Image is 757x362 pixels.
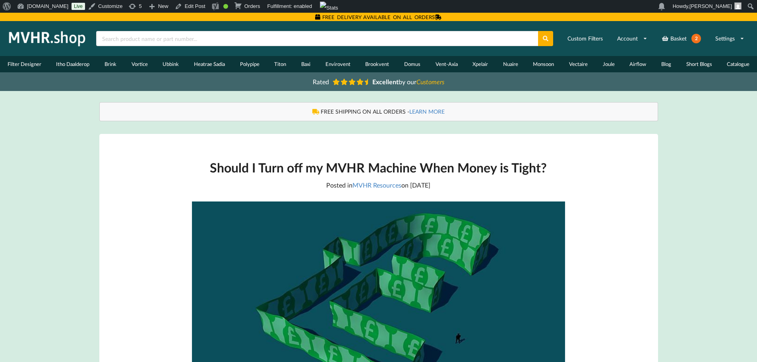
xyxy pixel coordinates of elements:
a: Baxi [294,56,318,72]
i: Customers [416,78,444,85]
a: LEARN MORE [409,108,445,115]
div: Good [223,4,228,9]
a: MVHR Resources [352,181,401,189]
a: Brink [97,56,124,72]
a: Vectaire [561,56,595,72]
a: Envirovent [318,56,358,72]
a: Joule [595,56,622,72]
a: Vent-Axia [428,56,465,72]
b: Excellent [372,78,399,85]
a: Account [612,31,652,46]
span: Posted in on [DATE] [326,181,430,189]
span: by our [372,78,444,85]
div: FREE SHIPPING ON ALL ORDERS - [108,108,650,116]
a: Heatrae Sadia [186,56,232,72]
span: Rated [313,78,329,85]
a: Itho Daalderop [49,56,97,72]
a: Polypipe [232,56,267,72]
a: Brookvent [358,56,397,72]
h1: Should I Turn off my MVHR Machine When Money is Tight? [192,159,565,176]
a: Xpelair [465,56,496,72]
a: Ubbink [155,56,187,72]
span: 2 [691,34,701,43]
a: Blog [654,56,679,72]
a: Basket2 [656,29,706,48]
input: Search product name or part number... [96,31,538,46]
a: Rated Excellentby ourCustomers [307,75,450,88]
a: Settings [710,31,749,46]
a: Nuaire [496,56,526,72]
a: Titon [267,56,294,72]
a: Airflow [622,56,654,72]
span: [PERSON_NAME] [689,3,732,9]
a: Domus [397,56,428,72]
span: Fulfillment: enabled [267,3,312,9]
a: Short Blogs [679,56,720,72]
a: Monsoon [526,56,562,72]
a: Vortice [124,56,155,72]
img: Views over 48 hours. Click for more Jetpack Stats. [320,2,338,14]
a: Catalogue [719,56,757,72]
a: Live [72,3,85,10]
a: Custom Filters [562,31,608,46]
img: mvhr.shop.png [6,29,89,48]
